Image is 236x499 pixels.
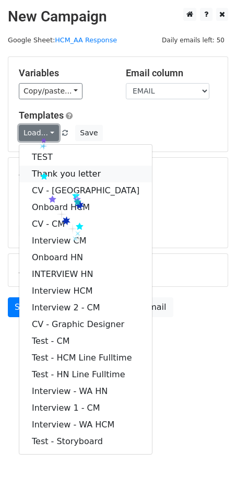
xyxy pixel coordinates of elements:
a: Test - Storyboard [19,433,152,450]
a: Interview 2 - CM [19,299,152,316]
a: Send [8,297,42,317]
a: CV - [GEOGRAPHIC_DATA] [19,182,152,199]
a: Thank you letter [19,166,152,182]
button: Save [75,125,102,141]
small: Google Sheet: [8,36,117,44]
h5: Variables [19,67,110,79]
a: INTERVIEW HN [19,266,152,283]
a: TEST [19,149,152,166]
a: Interview 1 - CM [19,400,152,416]
a: Onboard HCM [19,199,152,216]
a: Interview - WA HCM [19,416,152,433]
a: Test - CM [19,333,152,350]
a: Copy/paste... [19,83,82,99]
a: Interview HCM [19,283,152,299]
a: Onboard HN [19,249,152,266]
a: CV - CM [19,216,152,233]
a: CV - Graphic Designer [19,316,152,333]
a: Load... [19,125,59,141]
a: Test - HN Line Fulltime [19,366,152,383]
a: Daily emails left: 50 [158,36,228,44]
a: Interview CM [19,233,152,249]
a: HCM_AA Response [55,36,117,44]
iframe: Chat Widget [184,449,236,499]
h5: Email column [126,67,217,79]
a: Interview - WA HN [19,383,152,400]
span: Daily emails left: 50 [158,34,228,46]
a: Test - HCM Line Fulltime [19,350,152,366]
a: Templates [19,110,64,121]
h2: New Campaign [8,8,228,26]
